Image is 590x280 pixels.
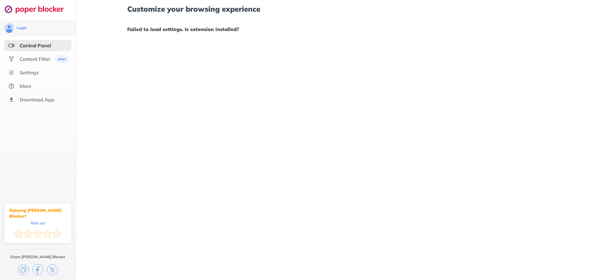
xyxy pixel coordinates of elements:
[47,264,58,275] img: x.svg
[17,26,26,30] div: Login
[4,23,14,33] img: avatar.svg
[4,5,70,14] img: logo-webpage.svg
[18,264,29,275] img: copy.svg
[127,25,538,33] h1: Failed to load settings. Is extension installed?
[127,5,538,13] h1: Customize your browsing experience
[8,97,14,103] img: download-app.svg
[8,83,14,89] img: about.svg
[31,222,45,224] div: Rate us!
[8,69,14,76] img: settings.svg
[20,42,51,49] div: Control Panel
[9,207,66,219] div: Enjoying [PERSON_NAME] Blocker?
[54,55,69,63] img: menuBanner.svg
[10,254,65,259] div: Share [PERSON_NAME] Blocker
[20,56,50,62] div: Content Filter
[8,42,14,49] img: features-selected.svg
[20,83,31,89] div: More
[33,264,43,275] img: facebook.svg
[20,69,39,76] div: Settings
[20,97,54,103] div: Download App
[8,56,14,62] img: social.svg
